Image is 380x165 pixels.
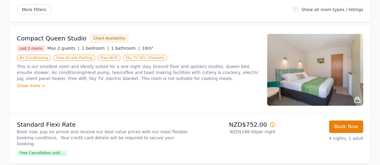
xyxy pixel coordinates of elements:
span: 1 bathroom | [111,46,140,51]
span: 1 bedroom | [82,46,109,51]
p: Standard Flexi Rate [17,120,188,129]
p: This is our smallest room and ideally suited for a one night stay. Ground floor and upstairs stud... [17,63,260,81]
span: More Filters [17,4,51,15]
span: Last 2 rooms [17,46,45,52]
p: NZD$188.00 per night [193,129,275,135]
span: 16m² [142,46,153,51]
h3: Compact Queen Studio [17,34,87,43]
span: Air Conditioning [17,55,51,61]
span: Free Wi-Fi [98,55,120,61]
span: Free Cancellation until ... [17,150,68,156]
span: Free On-site Parking [53,55,95,61]
button: Book Now [329,120,363,133]
button: Check Availability [90,34,129,43]
p: NZD$752.00 [193,120,275,129]
label: Show all room types / listings [302,7,363,12]
p: Book now, pay on arrival and receive our best value prices with our most flexible booking conditi... [17,129,188,147]
p: 4 nights, 1 adult [280,135,363,141]
span: Max 2 guests | [47,46,80,51]
div: Show more > [17,83,260,89]
span: Sky TV 50+ Channels [123,55,167,61]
